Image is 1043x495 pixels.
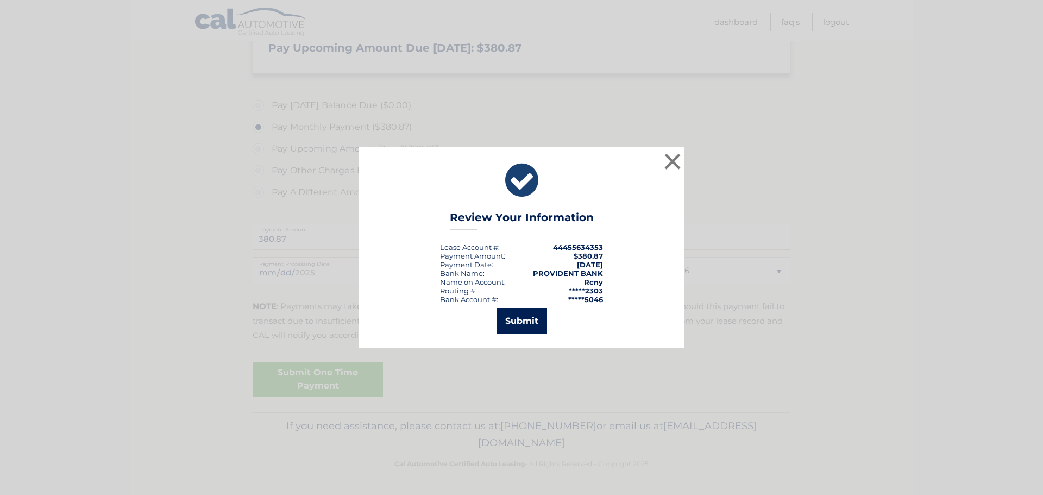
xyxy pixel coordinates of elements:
[440,269,485,278] div: Bank Name:
[553,243,603,252] strong: 44455634353
[450,211,594,230] h3: Review Your Information
[662,151,683,172] button: ×
[497,308,547,334] button: Submit
[440,278,506,286] div: Name on Account:
[440,295,498,304] div: Bank Account #:
[574,252,603,260] span: $380.87
[440,252,505,260] div: Payment Amount:
[440,286,477,295] div: Routing #:
[584,278,603,286] strong: Rcny
[440,260,492,269] span: Payment Date
[533,269,603,278] strong: PROVIDENT BANK
[440,260,493,269] div: :
[440,243,500,252] div: Lease Account #:
[577,260,603,269] span: [DATE]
